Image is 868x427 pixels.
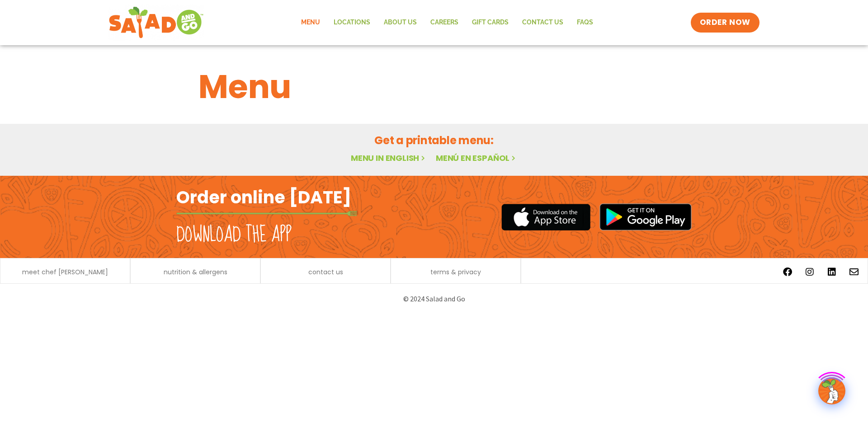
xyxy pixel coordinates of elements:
[181,293,687,305] p: © 2024 Salad and Go
[436,152,517,164] a: Menú en español
[430,269,481,275] a: terms & privacy
[198,132,670,148] h2: Get a printable menu:
[599,203,692,230] img: google_play
[176,222,292,248] h2: Download the app
[351,152,427,164] a: Menu in English
[164,269,227,275] a: nutrition & allergens
[700,17,750,28] span: ORDER NOW
[294,12,600,33] nav: Menu
[198,62,670,111] h1: Menu
[176,186,351,208] h2: Order online [DATE]
[465,12,515,33] a: GIFT CARDS
[22,269,108,275] a: meet chef [PERSON_NAME]
[294,12,327,33] a: Menu
[308,269,343,275] a: contact us
[515,12,570,33] a: Contact Us
[691,13,759,33] a: ORDER NOW
[377,12,424,33] a: About Us
[176,211,357,216] img: fork
[424,12,465,33] a: Careers
[570,12,600,33] a: FAQs
[327,12,377,33] a: Locations
[108,5,204,41] img: new-SAG-logo-768×292
[501,202,590,232] img: appstore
